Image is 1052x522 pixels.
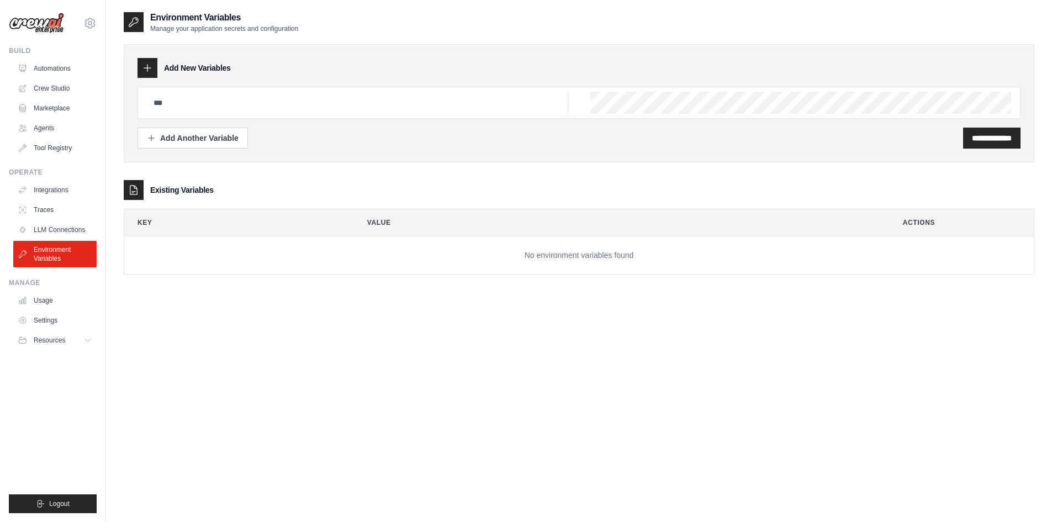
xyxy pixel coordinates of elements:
a: Automations [13,60,97,77]
button: Add Another Variable [138,128,248,149]
th: Actions [890,209,1034,236]
th: Value [354,209,881,236]
h2: Environment Variables [150,11,298,24]
a: LLM Connections [13,221,97,239]
a: Environment Variables [13,241,97,267]
a: Usage [13,292,97,309]
div: Add Another Variable [147,133,239,144]
a: Crew Studio [13,80,97,97]
a: Integrations [13,181,97,199]
div: Operate [9,168,97,177]
th: Key [124,209,345,236]
a: Traces [13,201,97,219]
h3: Add New Variables [164,62,231,73]
button: Logout [9,494,97,513]
p: Manage your application secrets and configuration [150,24,298,33]
h3: Existing Variables [150,184,214,196]
span: Logout [49,499,70,508]
div: Build [9,46,97,55]
td: No environment variables found [124,236,1034,275]
div: Manage [9,278,97,287]
img: Logo [9,13,64,34]
button: Resources [13,331,97,349]
a: Agents [13,119,97,137]
span: Resources [34,336,65,345]
a: Marketplace [13,99,97,117]
a: Settings [13,312,97,329]
a: Tool Registry [13,139,97,157]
